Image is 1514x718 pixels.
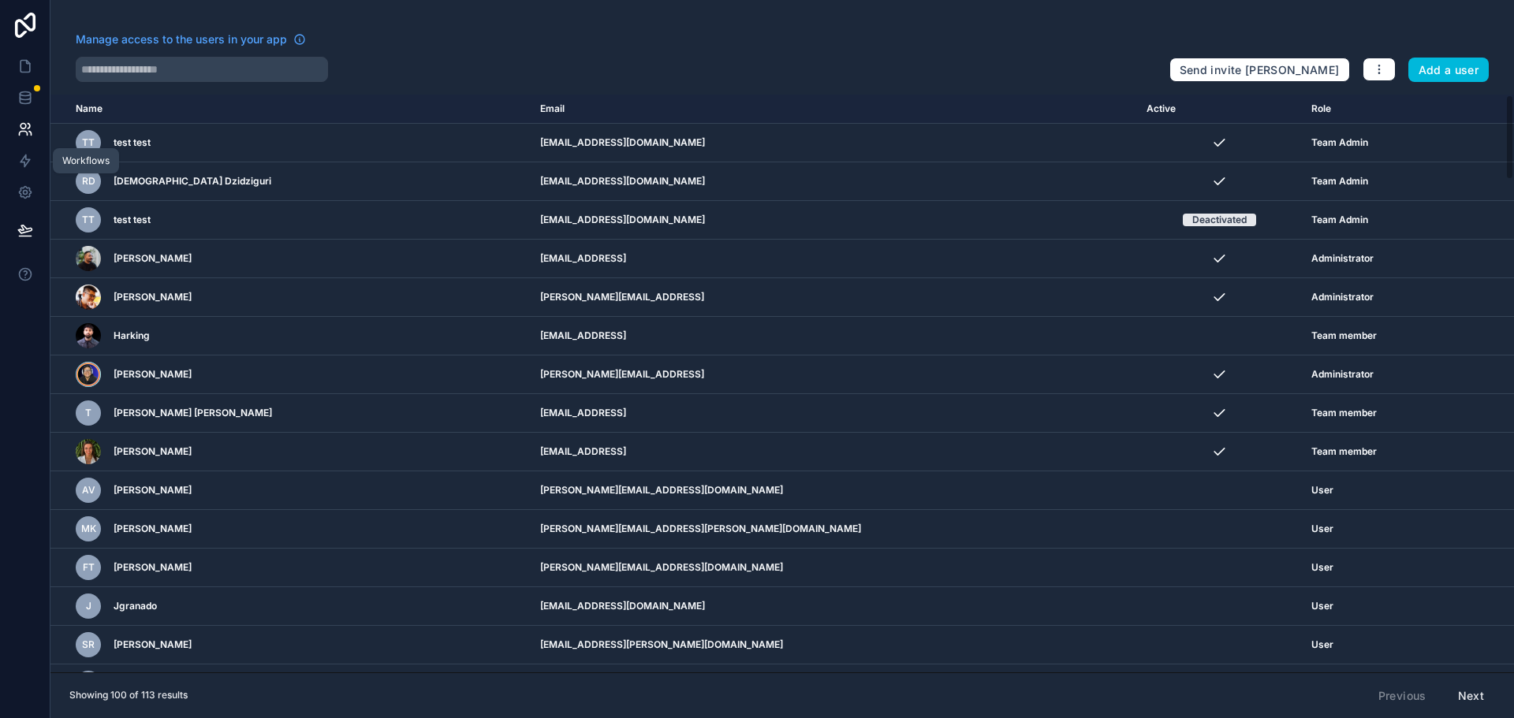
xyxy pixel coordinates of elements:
[82,214,95,226] span: tt
[531,124,1137,162] td: [EMAIL_ADDRESS][DOMAIN_NAME]
[1447,683,1495,709] button: Next
[1311,329,1377,342] span: Team member
[114,445,192,458] span: [PERSON_NAME]
[531,549,1137,587] td: [PERSON_NAME][EMAIL_ADDRESS][DOMAIN_NAME]
[114,329,150,342] span: Harking
[114,484,192,497] span: [PERSON_NAME]
[114,561,192,574] span: [PERSON_NAME]
[1311,291,1374,303] span: Administrator
[531,626,1137,664] td: [EMAIL_ADDRESS][PERSON_NAME][DOMAIN_NAME]
[531,162,1137,201] td: [EMAIL_ADDRESS][DOMAIN_NAME]
[76,32,306,47] a: Manage access to the users in your app
[114,214,151,226] span: test test
[82,638,95,651] span: SR
[1311,407,1377,419] span: Team member
[114,291,192,303] span: [PERSON_NAME]
[1311,175,1368,188] span: Team Admin
[531,587,1137,626] td: [EMAIL_ADDRESS][DOMAIN_NAME]
[1311,136,1368,149] span: Team Admin
[82,484,95,497] span: AV
[114,407,272,419] span: [PERSON_NAME] [PERSON_NAME]
[531,317,1137,355] td: [EMAIL_ADDRESS]
[531,240,1137,278] td: [EMAIL_ADDRESS]
[1311,445,1377,458] span: Team member
[69,689,188,701] span: Showing 100 of 113 results
[62,154,110,167] div: Workflows
[50,95,1514,672] div: scrollable content
[1192,214,1247,226] div: Deactivated
[1137,95,1302,124] th: Active
[114,252,192,265] span: [PERSON_NAME]
[114,600,157,612] span: Jgranado
[531,278,1137,317] td: [PERSON_NAME][EMAIL_ADDRESS]
[531,664,1137,703] td: [EMAIL_ADDRESS][DOMAIN_NAME]
[114,523,192,535] span: [PERSON_NAME]
[1311,214,1368,226] span: Team Admin
[1311,638,1333,651] span: User
[114,368,192,381] span: [PERSON_NAME]
[531,95,1137,124] th: Email
[1302,95,1452,124] th: Role
[82,136,95,149] span: tt
[114,638,192,651] span: [PERSON_NAME]
[83,561,95,574] span: FT
[1311,561,1333,574] span: User
[114,136,151,149] span: test test
[1311,368,1374,381] span: Administrator
[76,32,287,47] span: Manage access to the users in your app
[86,600,91,612] span: J
[1311,484,1333,497] span: User
[531,355,1137,394] td: [PERSON_NAME][EMAIL_ADDRESS]
[50,95,531,124] th: Name
[1169,58,1350,83] button: Send invite [PERSON_NAME]
[531,394,1137,433] td: [EMAIL_ADDRESS]
[85,407,91,419] span: T
[531,471,1137,510] td: [PERSON_NAME][EMAIL_ADDRESS][DOMAIN_NAME]
[1408,58,1490,83] button: Add a user
[114,175,271,188] span: [DEMOGRAPHIC_DATA] Dzidziguri
[1311,600,1333,612] span: User
[1311,523,1333,535] span: User
[81,523,96,535] span: MK
[531,201,1137,240] td: [EMAIL_ADDRESS][DOMAIN_NAME]
[531,433,1137,471] td: [EMAIL_ADDRESS]
[82,175,95,188] span: RD
[531,510,1137,549] td: [PERSON_NAME][EMAIL_ADDRESS][PERSON_NAME][DOMAIN_NAME]
[1311,252,1374,265] span: Administrator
